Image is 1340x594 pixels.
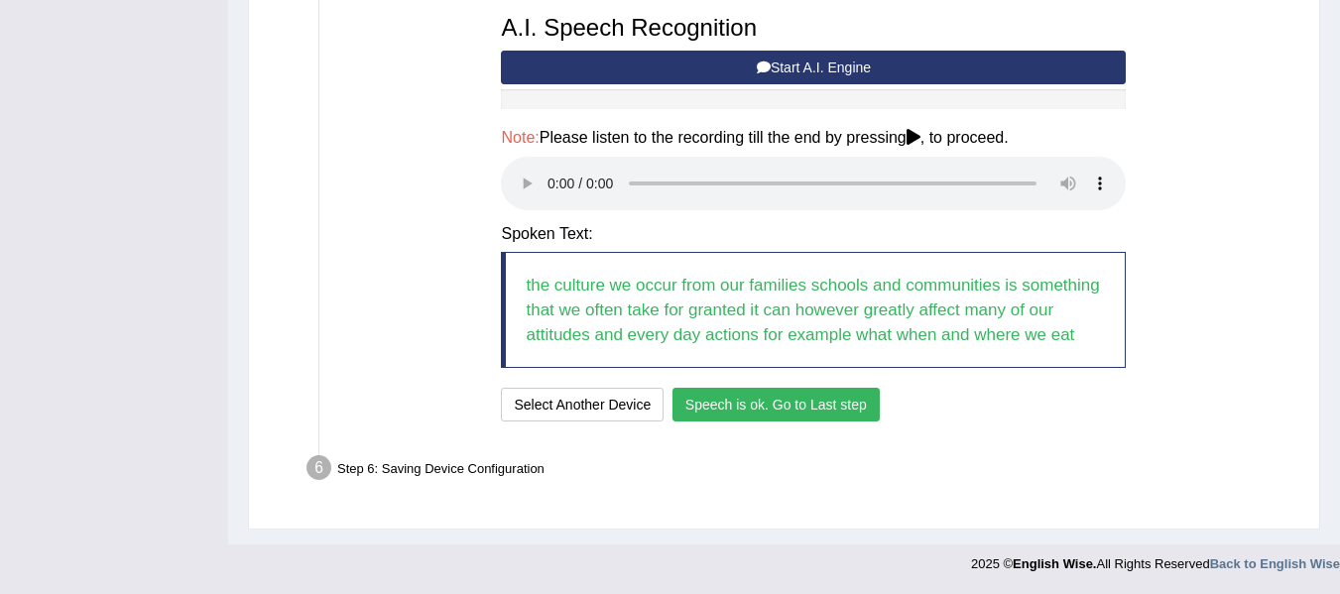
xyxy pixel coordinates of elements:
span: Note: [501,129,539,146]
h4: Spoken Text: [501,225,1126,243]
button: Start A.I. Engine [501,51,1126,84]
h4: Please listen to the recording till the end by pressing , to proceed. [501,129,1126,147]
blockquote: the culture we occur from our families schools and communities is something that we often take fo... [501,252,1126,368]
div: Step 6: Saving Device Configuration [298,449,1310,493]
button: Select Another Device [501,388,664,421]
div: 2025 © All Rights Reserved [971,544,1340,573]
strong: English Wise. [1013,556,1096,571]
h3: A.I. Speech Recognition [501,15,1126,41]
button: Speech is ok. Go to Last step [672,388,880,421]
a: Back to English Wise [1210,556,1340,571]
